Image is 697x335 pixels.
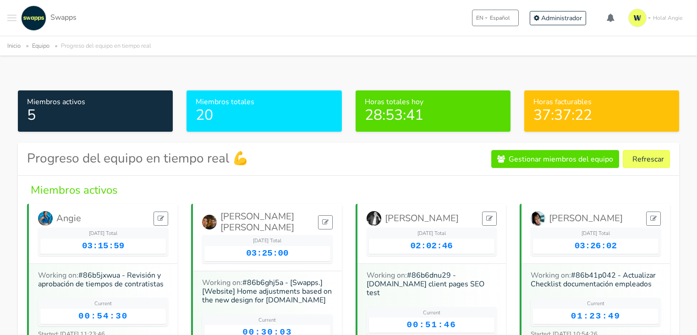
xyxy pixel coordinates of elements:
div: [DATE] Total [533,230,659,238]
h2: 20 [196,106,332,124]
span: 02:02:46 [411,241,453,251]
button: Toggle navigation menu [7,6,16,31]
span: Administrador [541,14,582,22]
h6: Working on: [202,279,332,305]
h6: Horas facturables [533,98,670,106]
div: Current [40,300,166,308]
h2: 28:53:41 [365,106,501,124]
div: Current [369,309,494,317]
h2: 5 [27,106,164,124]
a: [PERSON_NAME] [531,211,623,226]
span: 03:15:59 [82,241,124,251]
img: Cristian Camilo Rodriguez [202,215,217,229]
h6: Miembros totales [196,98,332,106]
a: Gestionar miembros del equipo [491,150,619,168]
div: Current [533,300,659,308]
a: #86b5jxwua - Revisión y aprobación de tiempos de contratistas [38,270,164,289]
a: Hola! Angie [625,5,690,31]
img: isotipo-3-3e143c57.png [628,9,647,27]
a: #86b41p042 - Actualizar Checklist documentación empleados [531,270,656,289]
h6: Horas totales hoy [365,98,501,106]
a: Swapps [19,6,77,31]
a: Administrador [530,11,586,25]
img: swapps-linkedin-v2.jpg [21,6,46,31]
div: [DATE] Total [369,230,494,238]
h6: Working on: [367,271,497,298]
img: Erika [531,211,545,226]
span: 03:26:02 [575,241,617,251]
a: Angie [38,211,81,226]
span: Hola! Angie [653,14,682,22]
h2: 37:37:22 [533,106,670,124]
a: Equipo [32,42,49,50]
img: Angie [38,211,53,226]
img: Deisy [367,211,381,226]
h3: Progreso del equipo en tiempo real 💪 [27,151,248,167]
a: #86b6dnu29 - [DOMAIN_NAME] client pages SEO test [367,270,484,298]
a: #86b6ghj5a - [Swapps.] [Website] Home adjustments based on the new design for [DOMAIN_NAME] [202,278,332,305]
h6: Miembros activos [27,98,164,106]
span: Swapps [50,12,77,22]
a: [PERSON_NAME] [PERSON_NAME] [202,211,318,233]
span: 00:51:46 [407,320,456,330]
div: [DATE] Total [40,230,166,238]
span: 01:23:49 [571,311,620,321]
button: Refrescar [623,150,670,168]
span: Español [490,14,510,22]
a: Inicio [7,42,21,50]
h4: Miembros activos [27,183,670,197]
h6: Working on: [531,271,661,289]
li: Progreso del equipo en tiempo real [51,41,151,51]
span: 00:54:30 [78,311,128,321]
h6: Working on: [38,271,168,289]
span: 03:25:00 [246,248,288,258]
button: ENEspañol [472,10,519,26]
a: [PERSON_NAME] [367,211,459,226]
div: Current [204,317,330,324]
div: [DATE] Total [204,237,330,245]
